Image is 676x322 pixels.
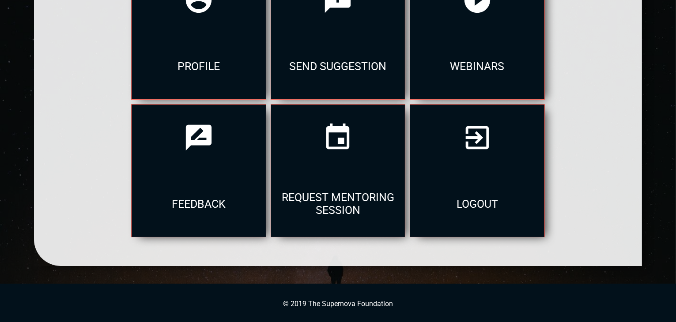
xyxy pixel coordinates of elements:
[132,33,265,99] div: profile
[271,33,405,99] div: send suggestion
[132,171,265,237] div: feedback
[271,171,405,237] div: Request Mentoring Session
[410,33,544,99] div: webinars
[9,300,667,308] p: © 2019 The Supernova Foundation
[410,171,544,237] div: logout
